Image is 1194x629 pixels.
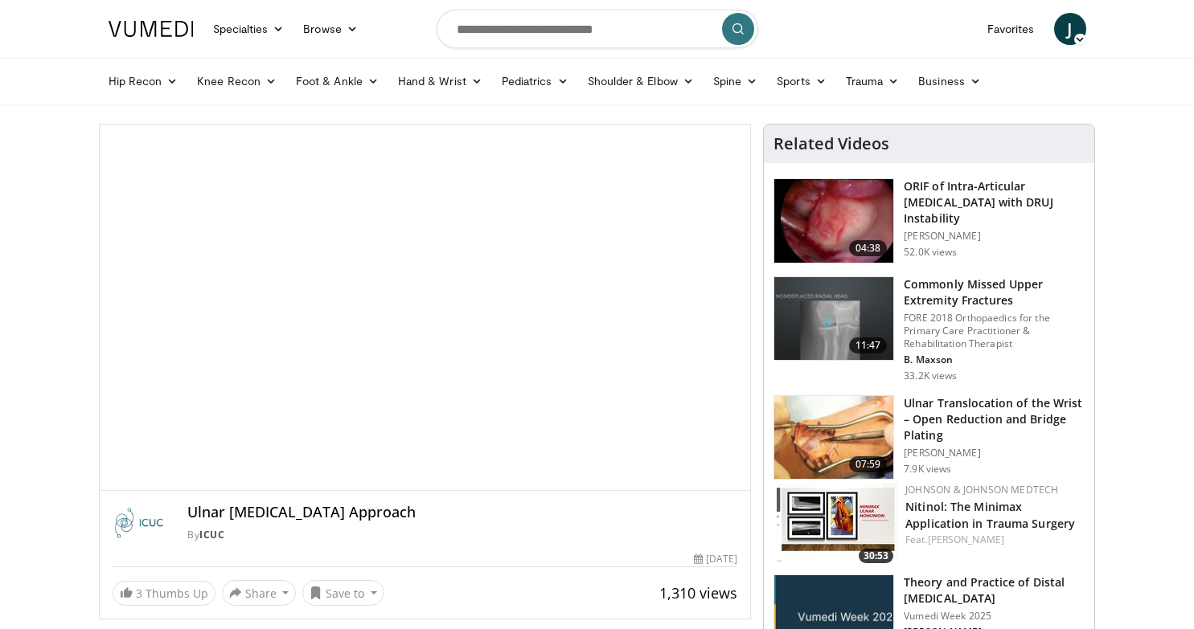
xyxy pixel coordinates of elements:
[222,580,297,606] button: Share
[109,21,194,37] img: VuMedi Logo
[774,179,893,263] img: f205fea7-5dbf-4452-aea8-dd2b960063ad.150x105_q85_crop-smart_upscale.jpg
[859,549,893,563] span: 30:53
[293,13,367,45] a: Browse
[187,528,737,542] div: By
[774,277,893,361] img: b2c65235-e098-4cd2-ab0f-914df5e3e270.150x105_q85_crop-smart_upscale.jpg
[578,65,704,97] a: Shoulder & Elbow
[286,65,388,97] a: Foot & Ankle
[904,312,1085,350] p: FORE 2018 Orthopaedics for the Primary Care Practitioner & Rehabilitation Therapist
[849,240,888,256] span: 04:38
[694,552,737,566] div: [DATE]
[302,580,384,606] button: Save to
[849,456,888,472] span: 07:59
[904,178,1085,227] h3: ORIF of Intra-Articular [MEDICAL_DATA] with DRUJ Instability
[113,504,169,542] img: ICUC
[203,13,294,45] a: Specialties
[773,178,1085,263] a: 04:38 ORIF of Intra-Articular [MEDICAL_DATA] with DRUJ Instability [PERSON_NAME] 52.0K views
[849,337,888,353] span: 11:47
[492,65,578,97] a: Pediatrics
[905,499,1075,531] a: Nitinol: The Minimax Application in Trauma Surgery
[904,246,957,259] p: 52.0K views
[100,125,751,491] video-js: Video Player
[836,65,909,97] a: Trauma
[909,65,991,97] a: Business
[928,533,1004,546] a: [PERSON_NAME]
[777,483,897,567] img: a71ee1aa-9eb6-4f01-9953-2cf439025f01.150x105_q85_crop-smart_upscale.jpg
[704,65,767,97] a: Spine
[905,483,1058,496] a: Johnson & Johnson MedTech
[777,483,897,567] a: 30:53
[904,230,1085,243] p: [PERSON_NAME]
[905,533,1081,547] div: Feat.
[136,586,142,601] span: 3
[773,276,1085,382] a: 11:47 Commonly Missed Upper Extremity Fractures FORE 2018 Orthopaedics for the Primary Care Pract...
[99,65,188,97] a: Hip Recon
[388,65,492,97] a: Hand & Wrist
[904,447,1085,459] p: [PERSON_NAME]
[187,504,737,521] h4: Ulnar [MEDICAL_DATA] Approach
[904,353,1085,366] p: B. Maxson
[904,574,1085,607] h3: Theory and Practice of Distal [MEDICAL_DATA]
[904,610,1085,623] p: Vumedi Week 2025
[978,13,1044,45] a: Favorites
[904,395,1085,443] h3: Ulnar Translocation of the Wrist – Open Reduction and Bridge Plating
[904,463,951,476] p: 7.9K views
[773,134,889,153] h4: Related Videos
[199,528,224,541] a: ICUC
[659,583,737,602] span: 1,310 views
[437,10,758,48] input: Search topics, interventions
[187,65,286,97] a: Knee Recon
[1054,13,1086,45] a: J
[904,370,957,382] p: 33.2K views
[767,65,836,97] a: Sports
[773,395,1085,480] a: 07:59 Ulnar Translocation of the Wrist – Open Reduction and Bridge Plating [PERSON_NAME] 7.9K views
[774,396,893,480] img: 80c898ec-831a-42b7-be05-3ed5b3dfa407.150x105_q85_crop-smart_upscale.jpg
[904,276,1085,308] h3: Commonly Missed Upper Extremity Fractures
[113,581,215,606] a: 3 Thumbs Up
